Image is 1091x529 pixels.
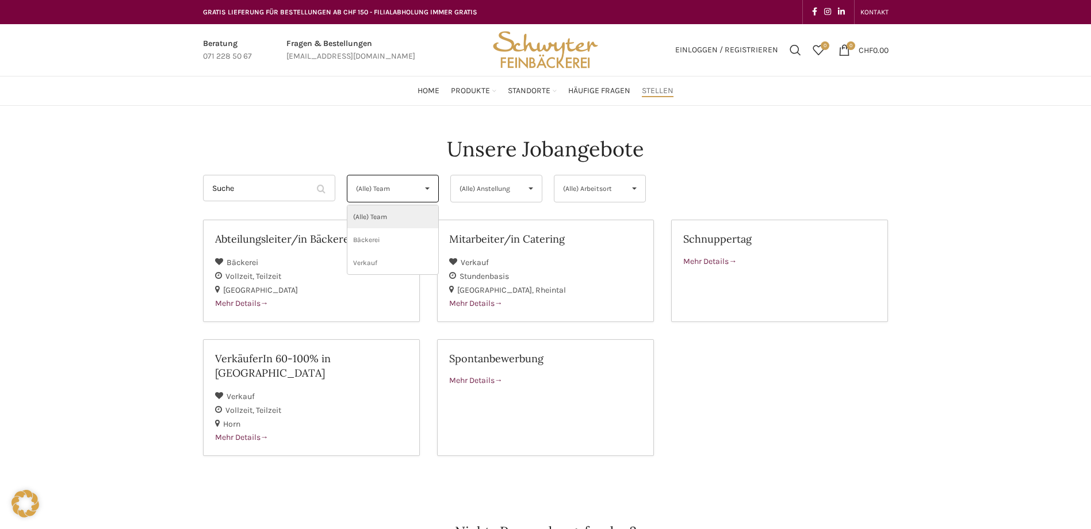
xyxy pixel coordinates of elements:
[784,39,807,62] a: Suchen
[437,220,654,322] a: Mitarbeiter/in Catering Verkauf Stundenbasis [GEOGRAPHIC_DATA] Rheintal Mehr Details
[535,285,566,295] span: Rheintal
[457,285,535,295] span: [GEOGRAPHIC_DATA]
[203,339,420,456] a: VerkäuferIn 60-100% in [GEOGRAPHIC_DATA] Verkauf Vollzeit Teilzeit Horn Mehr Details
[508,86,550,97] span: Standorte
[508,79,557,102] a: Standorte
[347,228,438,251] li: Bäckerei
[675,46,778,54] span: Einloggen / Registrieren
[437,339,654,456] a: Spontanbewerbung Mehr Details
[447,135,644,163] h4: Unsere Jobangebote
[860,8,889,16] span: KONTAKT
[683,232,876,246] h2: Schnuppertag
[461,258,489,267] span: Verkauf
[203,220,420,322] a: Abteilungsleiter/in Bäckerei 80-100% Bäckerei Vollzeit Teilzeit [GEOGRAPHIC_DATA] Mehr Details
[451,79,496,102] a: Produkte
[642,86,673,97] span: Stellen
[227,392,255,401] span: Verkauf
[809,4,821,20] a: Facebook social link
[489,24,602,76] img: Bäckerei Schwyter
[203,175,335,201] input: Suche
[683,256,737,266] span: Mehr Details
[623,175,645,202] span: ▾
[223,419,240,429] span: Horn
[568,86,630,97] span: Häufige Fragen
[449,232,642,246] h2: Mitarbeiter/in Catering
[460,271,509,281] span: Stundenbasis
[223,285,298,295] span: [GEOGRAPHIC_DATA]
[642,79,673,102] a: Stellen
[807,39,830,62] a: 0
[256,271,281,281] span: Teilzeit
[215,232,408,246] h2: Abteilungsleiter/in Bäckerei 80-100%
[418,79,439,102] a: Home
[563,175,618,202] span: (Alle) Arbeitsort
[855,1,894,24] div: Secondary navigation
[847,41,855,50] span: 0
[356,175,411,202] span: (Alle) Team
[449,351,642,366] h2: Spontanbewerbung
[460,175,514,202] span: (Alle) Anstellung
[568,79,630,102] a: Häufige Fragen
[416,175,438,202] span: ▾
[449,298,503,308] span: Mehr Details
[669,39,784,62] a: Einloggen / Registrieren
[215,298,269,308] span: Mehr Details
[834,4,848,20] a: Linkedin social link
[860,1,889,24] a: KONTAKT
[451,86,490,97] span: Produkte
[489,44,602,54] a: Site logo
[203,37,252,63] a: Infobox link
[833,39,894,62] a: 0 CHF0.00
[197,79,894,102] div: Main navigation
[203,8,477,16] span: GRATIS LIEFERUNG FÜR BESTELLUNGEN AB CHF 150 - FILIALABHOLUNG IMMER GRATIS
[671,220,888,322] a: Schnuppertag Mehr Details
[215,351,408,380] h2: VerkäuferIn 60-100% in [GEOGRAPHIC_DATA]
[225,271,256,281] span: Vollzeit
[859,45,873,55] span: CHF
[225,405,256,415] span: Vollzeit
[418,86,439,97] span: Home
[821,4,834,20] a: Instagram social link
[520,175,542,202] span: ▾
[807,39,830,62] div: Meine Wunschliste
[449,375,503,385] span: Mehr Details
[821,41,829,50] span: 0
[347,251,438,274] li: Verkauf
[227,258,258,267] span: Bäckerei
[215,432,269,442] span: Mehr Details
[256,405,281,415] span: Teilzeit
[859,45,889,55] bdi: 0.00
[347,205,438,228] li: (Alle) Team
[286,37,415,63] a: Infobox link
